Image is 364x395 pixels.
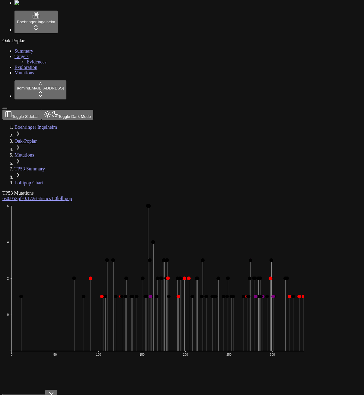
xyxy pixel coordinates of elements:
a: pfs0.172 [18,196,34,201]
span: 0.172 [24,196,34,201]
text: 100 [96,353,101,356]
span: A [39,81,42,86]
a: statistics1.0 [34,196,57,201]
div: TP53 Mutations [2,190,304,196]
a: TP53 Summary [14,166,45,171]
a: Mutations [14,70,34,75]
button: Aadmin[EMAIL_ADDRESS] [14,80,66,99]
div: Oak-Poplar [2,38,362,44]
button: Boehringer Ingelheim [14,11,58,33]
text: 300 [270,353,275,356]
a: Boehringer Ingelheim [14,125,57,130]
span: Toggle Sidebar [12,114,39,119]
text: 50 [53,353,57,356]
span: 1.0 [51,196,57,201]
a: lollipop [57,196,72,201]
a: Mutations [14,152,34,157]
text: 2 [7,277,9,280]
span: [EMAIL_ADDRESS] [28,86,64,90]
text: 0 [11,353,13,356]
img: Numenos [14,0,38,6]
span: os [2,196,7,201]
span: statistics [34,196,51,201]
a: os0.053 [2,196,18,201]
a: Evidences [27,59,46,64]
text: 150 [139,353,145,356]
span: Toggle Dark Mode [58,114,91,119]
a: Targets [14,54,29,59]
span: 0.053 [7,196,18,201]
text: 6 [7,204,9,208]
text: 0 [7,313,9,316]
a: Summary [14,48,33,53]
button: Toggle Sidebar [2,110,41,120]
button: Toggle Sidebar [2,108,7,109]
span: pfs [18,196,24,201]
text: 200 [183,353,188,356]
a: Oak-Poplar [14,138,37,144]
text: 250 [226,353,231,356]
a: Exploration [14,65,37,70]
nav: breadcrumb [2,125,304,186]
a: Lollipop Chart [14,180,43,185]
span: Boehringer Ingelheim [17,20,55,24]
span: admin [17,86,28,90]
text: 4 [7,241,9,244]
button: Toggle Dark Mode [41,110,93,120]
